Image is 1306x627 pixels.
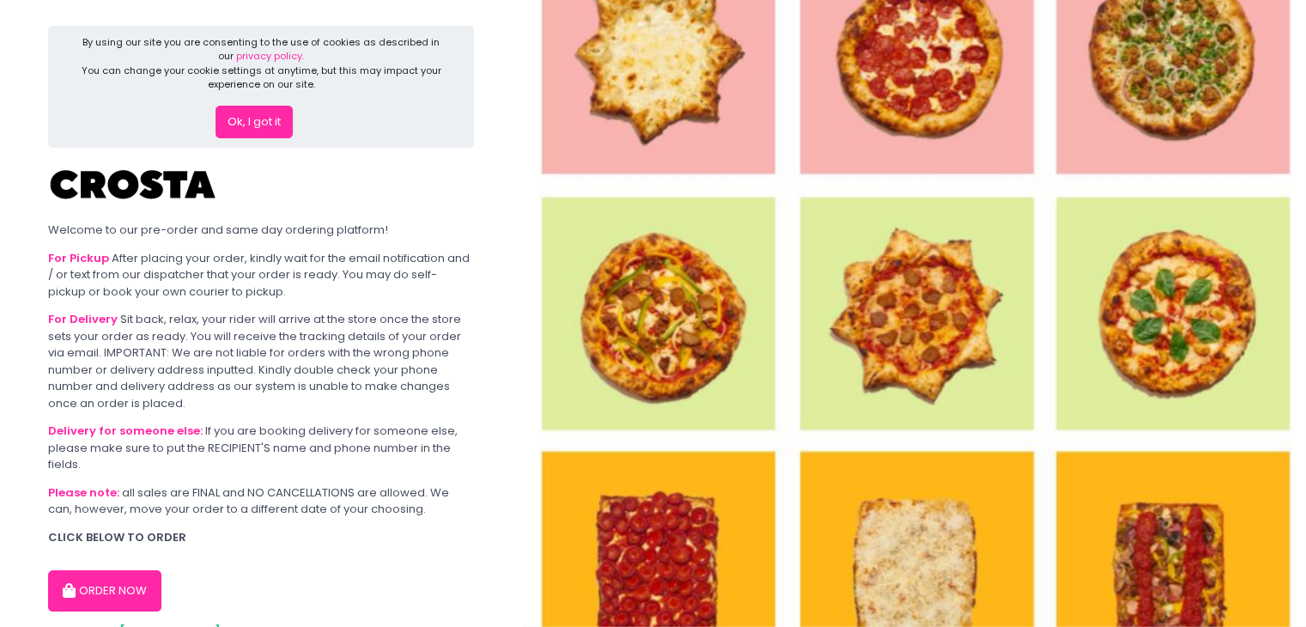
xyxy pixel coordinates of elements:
div: By using our site you are consenting to the use of cookies as described in our You can change you... [77,35,446,92]
b: Please note: [48,484,119,501]
button: Ok, I got it [216,106,293,138]
img: Crosta Pizzeria [48,159,220,210]
div: Welcome to our pre-order and same day ordering platform! [48,222,474,239]
a: privacy policy. [236,49,304,63]
b: For Pickup [48,250,109,266]
div: After placing your order, kindly wait for the email notification and / or text from our dispatche... [48,250,474,301]
b: For Delivery [48,311,118,327]
div: all sales are FINAL and NO CANCELLATIONS are allowed. We can, however, move your order to a diffe... [48,484,474,518]
b: Delivery for someone else: [48,423,203,439]
div: If you are booking delivery for someone else, please make sure to put the RECIPIENT'S name and ph... [48,423,474,473]
div: CLICK BELOW TO ORDER [48,529,474,546]
div: Sit back, relax, your rider will arrive at the store once the store sets your order as ready. You... [48,311,474,411]
button: ORDER NOW [48,570,161,612]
